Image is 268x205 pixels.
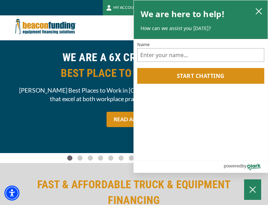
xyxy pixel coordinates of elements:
[242,162,246,170] span: by
[244,179,261,200] button: Close Chatbox
[15,86,253,103] span: [PERSON_NAME] Best Places to Work in [GEOGRAPHIC_DATA] recognizes employers that excel at both wo...
[86,155,95,161] a: Go To Slide 2
[224,162,241,170] span: powered
[76,155,84,161] a: Go To Slide 1
[107,155,115,161] a: Go To Slide 4
[117,155,125,161] a: Go To Slide 5
[97,155,105,161] a: Go To Slide 3
[137,42,265,47] label: Name
[4,186,19,201] div: Accessibility Menu
[141,7,225,21] h2: We are here to help!
[137,68,265,84] button: Start chatting
[137,48,265,62] input: Name
[15,15,76,38] img: Beacon Funding Corporation logo
[15,50,253,81] h2: WE ARE A 6X CRAIN'S CHICAGO
[66,155,74,161] a: Go To Slide 0
[127,155,136,161] a: Go To Slide 6
[141,25,261,32] p: How can we assist you [DATE]?
[107,112,161,127] a: READ ABOUT IT
[15,65,253,81] span: BEST PLACE TO WORK NOMINEE
[224,161,268,173] a: Powered by Olark
[253,6,264,16] button: close chatbox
